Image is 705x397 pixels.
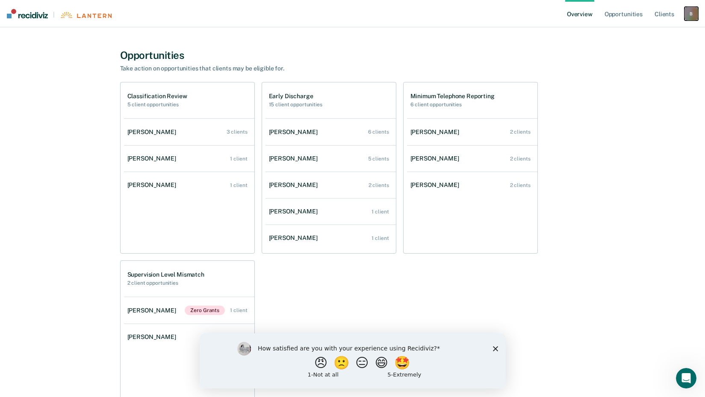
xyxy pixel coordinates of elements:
[369,182,389,188] div: 2 clients
[265,173,396,197] a: [PERSON_NAME] 2 clients
[127,271,204,278] h1: Supervision Level Mismatch
[265,120,396,144] a: [PERSON_NAME] 6 clients
[124,146,254,171] a: [PERSON_NAME] 1 client
[265,199,396,224] a: [PERSON_NAME] 1 client
[410,93,495,100] h1: Minimum Telephone Reporting
[127,307,180,314] div: [PERSON_NAME]
[200,333,506,388] iframe: Survey by Kim from Recidiviz
[372,235,389,241] div: 1 client
[269,128,321,136] div: [PERSON_NAME]
[124,120,254,144] a: [PERSON_NAME] 3 clients
[368,129,389,135] div: 6 clients
[127,181,180,189] div: [PERSON_NAME]
[127,280,204,286] h2: 2 client opportunities
[269,155,321,162] div: [PERSON_NAME]
[120,49,585,61] div: Opportunities
[407,120,537,144] a: [PERSON_NAME] 2 clients
[269,208,321,215] div: [PERSON_NAME]
[684,7,698,20] button: B
[407,173,537,197] a: [PERSON_NAME] 2 clients
[510,182,531,188] div: 2 clients
[676,368,696,388] iframe: Intercom live chat
[60,12,112,18] img: Lantern
[230,182,247,188] div: 1 client
[372,209,389,215] div: 1 client
[230,156,247,162] div: 1 client
[127,102,187,108] h2: 5 client opportunities
[410,155,463,162] div: [PERSON_NAME]
[410,128,463,136] div: [PERSON_NAME]
[410,102,495,108] h2: 6 client opportunities
[48,11,60,18] span: |
[410,181,463,189] div: [PERSON_NAME]
[269,234,321,242] div: [PERSON_NAME]
[269,93,322,100] h1: Early Discharge
[407,146,537,171] a: [PERSON_NAME] 2 clients
[265,226,396,250] a: [PERSON_NAME] 1 client
[124,325,254,349] a: [PERSON_NAME] 1 client
[120,65,419,72] div: Take action on opportunities that clients may be eligible for.
[510,129,531,135] div: 2 clients
[7,9,48,18] img: Recidiviz
[510,156,531,162] div: 2 clients
[368,156,389,162] div: 5 clients
[7,9,112,18] a: |
[185,306,225,315] span: Zero Grants
[269,102,322,108] h2: 15 client opportunities
[124,297,254,324] a: [PERSON_NAME]Zero Grants 1 client
[230,307,247,313] div: 1 client
[269,181,321,189] div: [PERSON_NAME]
[124,173,254,197] a: [PERSON_NAME] 1 client
[127,155,180,162] div: [PERSON_NAME]
[265,146,396,171] a: [PERSON_NAME] 5 clients
[127,93,187,100] h1: Classification Review
[127,333,180,341] div: [PERSON_NAME]
[127,128,180,136] div: [PERSON_NAME]
[227,129,248,135] div: 3 clients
